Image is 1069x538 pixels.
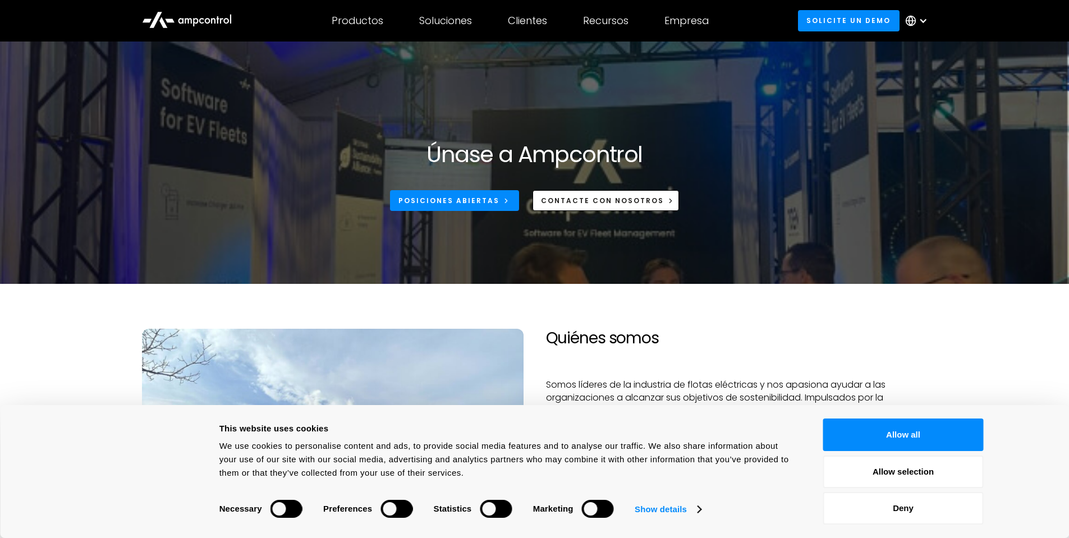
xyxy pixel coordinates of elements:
div: Posiciones abiertas [398,196,499,206]
a: Show details [635,501,701,518]
div: We use cookies to personalise content and ads, to provide social media features and to analyse ou... [219,439,798,480]
div: Empresa [664,15,709,27]
div: Recursos [583,15,628,27]
p: Somos líderes de la industria de flotas eléctricas y nos apasiona ayudar a las organizaciones a a... [546,379,928,454]
div: Clientes [508,15,547,27]
h2: Quiénes somos [546,329,928,348]
div: Soluciones [419,15,472,27]
div: Productos [332,15,383,27]
a: Posiciones abiertas [390,190,519,211]
h1: Únase a Ampcontrol [426,141,642,168]
strong: Preferences [323,504,372,513]
strong: Necessary [219,504,262,513]
div: This website uses cookies [219,422,798,435]
button: Allow selection [823,456,984,488]
legend: Consent Selection [219,495,219,495]
a: CONTACTe CON NOSOTROS [533,190,680,211]
a: Solicite un demo [798,10,900,31]
div: CONTACTe CON NOSOTROS [541,196,664,206]
strong: Marketing [533,504,574,513]
button: Allow all [823,419,984,451]
strong: Statistics [434,504,472,513]
button: Deny [823,492,984,525]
